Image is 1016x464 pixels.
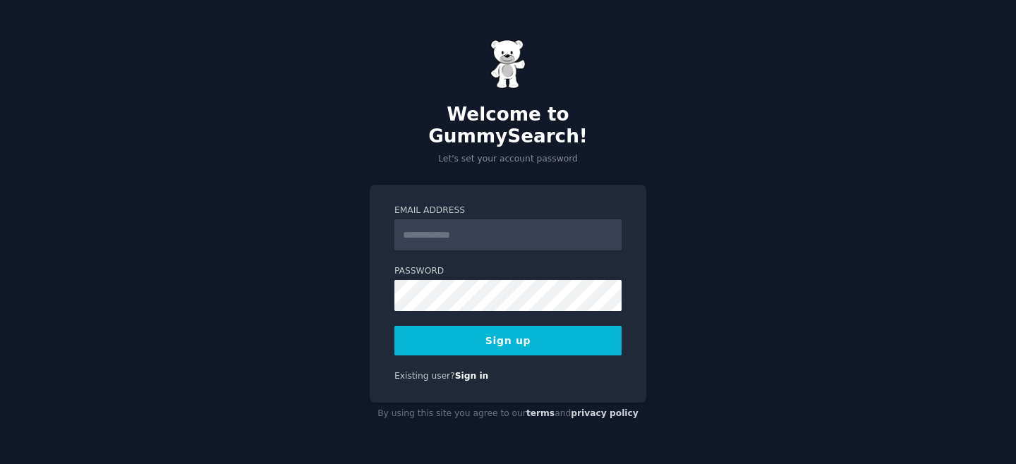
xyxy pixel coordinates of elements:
div: By using this site you agree to our and [370,403,646,425]
a: terms [526,408,555,418]
h2: Welcome to GummySearch! [370,104,646,148]
img: Gummy Bear [490,39,526,89]
button: Sign up [394,326,622,355]
p: Let's set your account password [370,153,646,166]
span: Existing user? [394,371,455,381]
label: Password [394,265,622,278]
label: Email Address [394,204,622,217]
a: privacy policy [571,408,639,418]
a: Sign in [455,371,489,381]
